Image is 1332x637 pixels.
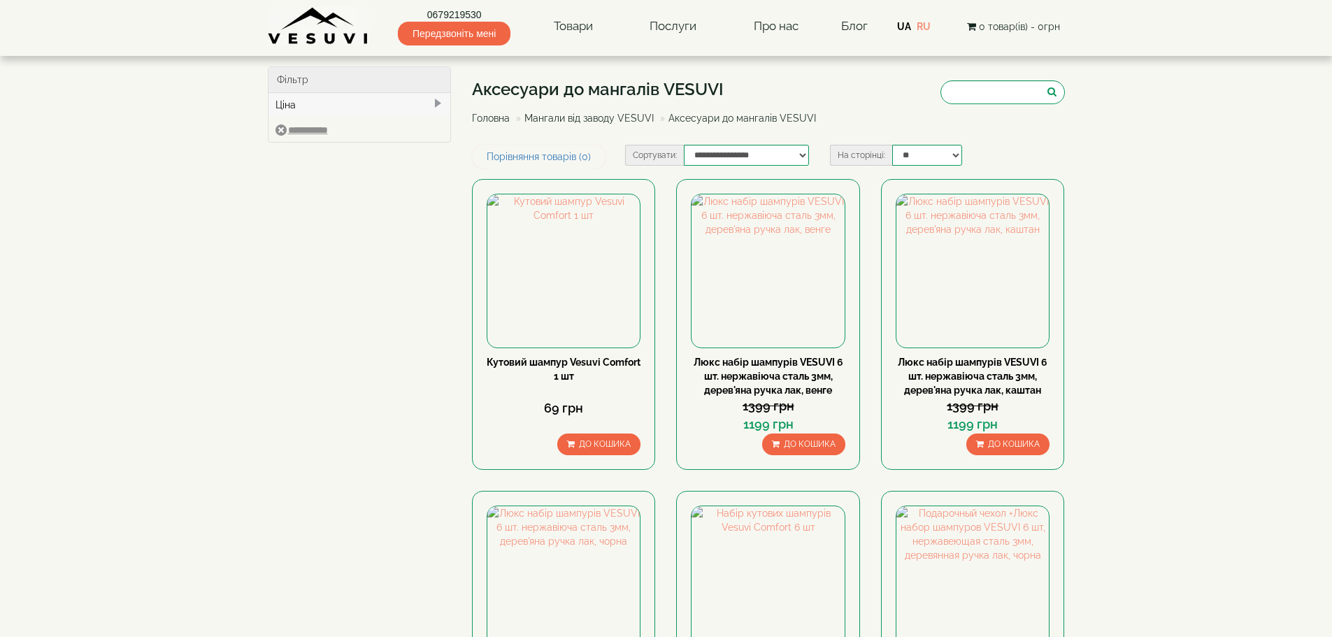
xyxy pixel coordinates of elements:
[896,415,1050,434] div: 1199 грн
[692,194,844,347] img: Люкс набір шампурів VESUVI 6 шт. нержавіюча сталь 3мм, дерев'яна ручка лак, венге
[524,113,654,124] a: Мангали від заводу VESUVI
[398,8,510,22] a: 0679219530
[657,111,816,125] li: Аксесуари до мангалів VESUVI
[487,194,640,347] img: Кутовий шампур Vesuvi Comfort 1 шт
[625,145,684,166] label: Сортувати:
[841,19,868,33] a: Блог
[579,439,631,449] span: До кошика
[487,399,640,417] div: 69 грн
[540,10,607,43] a: Товари
[917,21,931,32] a: RU
[830,145,892,166] label: На сторінці:
[398,22,510,45] span: Передзвоніть мені
[694,357,843,396] a: Люкс набір шампурів VESUVI 6 шт. нержавіюча сталь 3мм, дерев'яна ручка лак, венге
[268,67,451,93] div: Фільтр
[557,434,640,455] button: До кошика
[740,10,812,43] a: Про нас
[472,80,826,99] h1: Аксесуари до мангалів VESUVI
[636,10,710,43] a: Послуги
[896,194,1049,347] img: Люкс набір шампурів VESUVI 6 шт. нержавіюча сталь 3мм, дерев'яна ручка лак, каштан
[897,21,911,32] a: UA
[898,357,1047,396] a: Люкс набір шампурів VESUVI 6 шт. нержавіюча сталь 3мм, дерев'яна ручка лак, каштан
[268,93,451,117] div: Ціна
[472,145,606,169] a: Порівняння товарів (0)
[784,439,836,449] span: До кошика
[979,21,1060,32] span: 0 товар(ів) - 0грн
[988,439,1040,449] span: До кошика
[268,7,369,45] img: Завод VESUVI
[487,357,640,382] a: Кутовий шампур Vesuvi Comfort 1 шт
[472,113,510,124] a: Головна
[762,434,845,455] button: До кошика
[896,397,1050,415] div: 1399 грн
[966,434,1050,455] button: До кошика
[963,19,1064,34] button: 0 товар(ів) - 0грн
[691,415,845,434] div: 1199 грн
[691,397,845,415] div: 1399 грн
